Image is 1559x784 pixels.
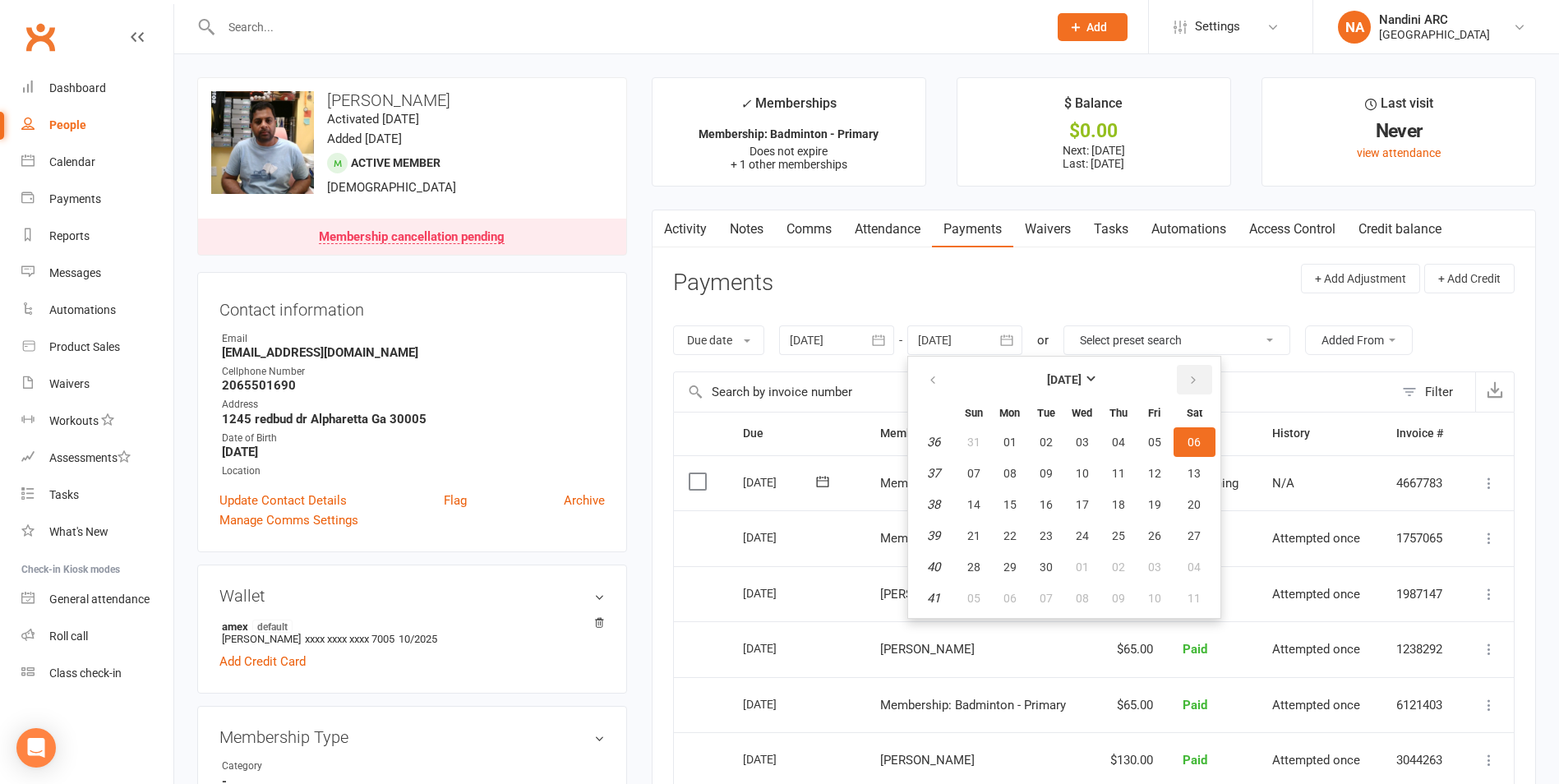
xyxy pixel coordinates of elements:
time: Activated [DATE] [327,112,419,127]
h3: Contact information [219,294,605,319]
td: 1757065 [1381,510,1462,566]
span: 26 [1148,529,1161,542]
a: People [21,107,173,144]
span: 10 [1148,592,1161,605]
button: 07 [957,459,991,488]
div: Membership cancellation pending [319,231,505,244]
div: People [49,118,86,131]
button: Add [1058,13,1128,41]
a: Credit balance [1347,210,1453,248]
div: Messages [49,266,101,279]
td: 6121403 [1381,677,1462,733]
div: Waivers [49,377,90,390]
span: 10/2025 [399,633,437,645]
strong: 1245 redbud dr Alpharetta Ga 30005 [222,412,605,427]
span: 07 [967,467,980,480]
strong: Membership: Badminton - Primary [699,127,879,141]
strong: [EMAIL_ADDRESS][DOMAIN_NAME] [222,345,605,360]
td: $65.00 [1091,677,1168,733]
div: Automations [49,303,116,316]
td: 1238292 [1381,621,1462,677]
i: ✓ [740,96,751,112]
button: Filter [1394,372,1475,412]
span: 07 [1040,592,1053,605]
strong: [DATE] [222,445,605,459]
div: Nandini ARC [1379,12,1490,27]
a: Dashboard [21,70,173,107]
button: 06 [993,583,1027,613]
a: Waivers [1013,210,1082,248]
a: Calendar [21,144,173,181]
button: 27 [1174,521,1215,551]
button: 10 [1137,583,1172,613]
button: 05 [1137,427,1172,457]
span: Paid [1183,642,1207,657]
span: 11 [1188,592,1201,605]
div: General attendance [49,593,150,606]
strong: 2065501690 [222,378,605,393]
button: 10 [1065,459,1100,488]
small: Friday [1148,407,1160,419]
button: 21 [957,521,991,551]
time: Added [DATE] [327,131,402,146]
em: 39 [927,528,940,543]
span: 08 [1076,592,1089,605]
div: Memberships [740,93,837,123]
h3: [PERSON_NAME] [211,91,613,109]
div: [GEOGRAPHIC_DATA] [1379,27,1490,42]
a: Product Sales [21,329,173,366]
a: Activity [653,210,718,248]
span: 06 [1003,592,1017,605]
span: default [252,620,293,633]
button: Due date [673,325,764,355]
button: 03 [1137,552,1172,582]
span: 05 [1148,436,1161,449]
span: 23 [1040,529,1053,542]
th: Membership [865,413,1092,454]
span: 13 [1188,467,1201,480]
td: $65.00 [1091,621,1168,677]
a: General attendance kiosk mode [21,581,173,618]
small: Monday [999,407,1020,419]
span: Settings [1195,8,1240,45]
span: 18 [1112,498,1125,511]
div: Never [1277,122,1520,140]
span: 05 [967,592,980,605]
button: 19 [1137,490,1172,519]
button: 03 [1065,427,1100,457]
a: Reports [21,218,173,255]
button: 16 [1029,490,1063,519]
div: Tasks [49,488,79,501]
span: Membership: Badminton - Primary [880,698,1066,713]
button: + Add Credit [1424,264,1515,293]
em: 38 [927,497,940,512]
h3: Payments [673,270,773,296]
small: Saturday [1187,407,1202,419]
button: 02 [1029,427,1063,457]
span: Attempted once [1272,531,1360,546]
a: Attendance [843,210,932,248]
span: Paid [1183,753,1207,768]
span: 01 [1003,436,1017,449]
button: 01 [1065,552,1100,582]
div: Cellphone Number [222,364,605,380]
a: What's New [21,514,173,551]
div: Payments [49,192,101,205]
span: 03 [1076,436,1089,449]
div: [DATE] [743,746,819,772]
div: What's New [49,525,108,538]
button: 04 [1174,552,1215,582]
img: image1693605570.png [211,91,314,194]
button: 17 [1065,490,1100,519]
button: 08 [993,459,1027,488]
button: 05 [957,583,991,613]
button: 22 [993,521,1027,551]
span: 04 [1112,436,1125,449]
a: Flag [444,491,467,510]
div: Workouts [49,414,99,427]
button: 11 [1174,583,1215,613]
a: Automations [1140,210,1238,248]
span: 30 [1040,560,1053,574]
button: 12 [1137,459,1172,488]
span: 31 [967,436,980,449]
